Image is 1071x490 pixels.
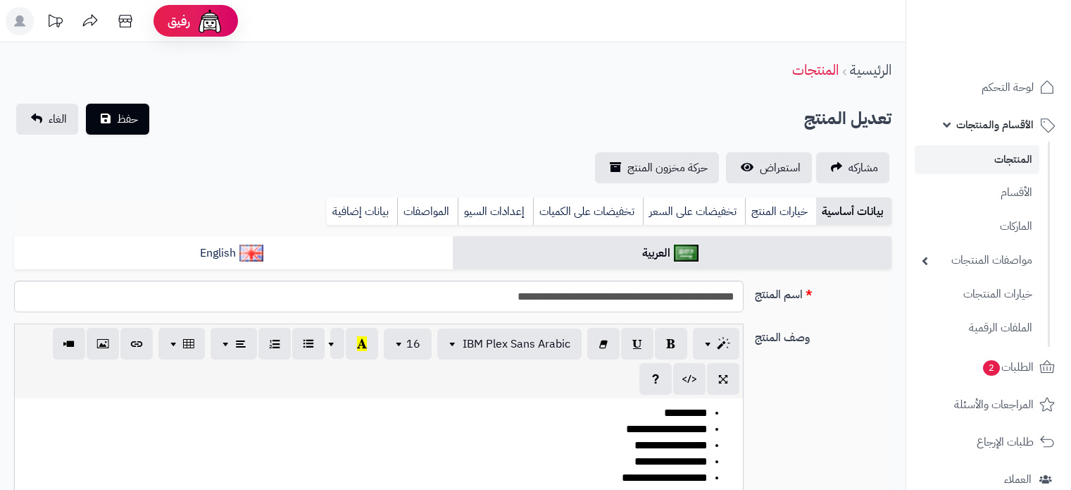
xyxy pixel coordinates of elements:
span: 16 [406,336,420,353]
label: وصف المنتج [749,324,897,346]
a: تخفيضات على الكميات [533,197,643,226]
span: استعراض [760,159,801,176]
a: الرئيسية [850,59,891,80]
a: لوحة التحكم [915,71,1063,104]
span: الغاء [49,111,67,128]
a: خيارات المنتج [745,197,816,226]
img: ai-face.png [196,7,224,35]
a: المنتجات [915,145,1039,174]
span: حركة مخزون المنتج [627,159,708,176]
a: المواصفات [397,197,458,226]
a: طلبات الإرجاع [915,425,1063,459]
a: بيانات أساسية [816,197,891,226]
a: مشاركه [816,152,889,183]
button: حفظ [86,104,149,135]
span: رفيق [168,13,190,30]
a: العربية [453,236,891,271]
img: English [239,245,264,262]
a: خيارات المنتجات [915,279,1039,310]
a: المنتجات [792,59,839,80]
a: إعدادات السيو [458,197,533,226]
h2: تعديل المنتج [804,104,891,133]
a: الماركات [915,212,1039,242]
a: المراجعات والأسئلة [915,388,1063,422]
a: مواصفات المنتجات [915,245,1039,276]
img: العربية [674,245,699,262]
button: IBM Plex Sans Arabic [437,329,582,360]
span: حفظ [117,111,138,128]
a: الغاء [16,104,78,135]
span: لوحة التحكم [982,78,1034,97]
a: حركة مخزون المنتج [595,152,719,183]
label: اسم المنتج [749,281,897,303]
span: الأقسام والمنتجات [956,115,1034,135]
button: 16 [384,329,432,360]
span: العملاء [1004,470,1032,489]
a: English [14,236,453,271]
a: تحديثات المنصة [37,7,73,39]
span: الطلبات [982,357,1034,377]
span: IBM Plex Sans Arabic [463,336,570,353]
a: بيانات إضافية [327,197,397,226]
a: استعراض [726,152,812,183]
a: الملفات الرقمية [915,313,1039,343]
span: 2 [983,360,1000,376]
img: logo-2.png [975,39,1058,69]
a: تخفيضات على السعر [643,197,745,226]
span: مشاركه [848,159,878,176]
a: الأقسام [915,178,1039,208]
span: المراجعات والأسئلة [954,395,1034,415]
span: طلبات الإرجاع [977,432,1034,452]
a: الطلبات2 [915,350,1063,384]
